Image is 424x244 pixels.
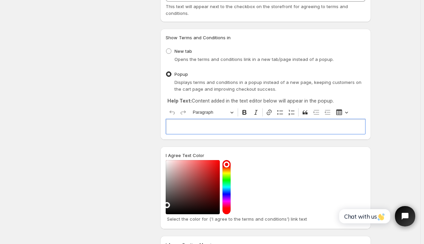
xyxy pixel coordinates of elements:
[166,119,366,134] div: Editor editing area: main. Press Alt+0 for help.
[332,200,421,232] iframe: Tidio Chat
[190,107,236,118] button: Paragraph, Heading
[166,4,348,16] span: This text will appear next to the checkbox on the storefront for agreeing to terms and conditions.
[174,80,361,92] span: Displays terms and conditions in a popup instead of a new page, keeping customers on the cart pag...
[166,35,231,40] span: Show Terms and Conditions in
[167,216,364,222] p: Select the color for ('I agree to the terms and conditions') link text
[193,108,228,116] span: Paragraph
[166,152,204,159] label: I Agree Text Color
[167,97,364,104] p: Content added in the text editor below will appear in the popup.
[174,48,192,54] span: New tab
[166,106,366,119] div: Editor toolbar
[174,71,188,77] span: Popup
[167,98,192,104] strong: Help Text:
[174,57,334,62] span: Opens the terms and conditions link in a new tab/page instead of a popup.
